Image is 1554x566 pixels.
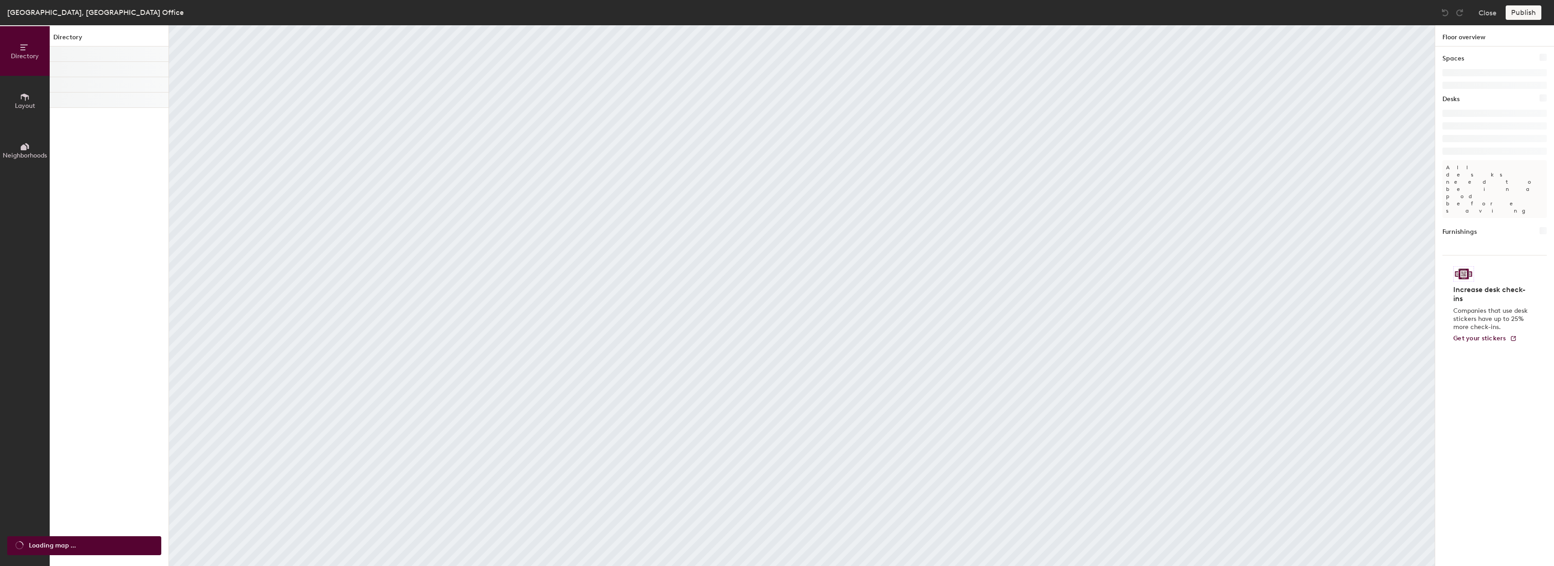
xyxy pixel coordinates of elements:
[11,52,39,60] span: Directory
[1479,5,1497,20] button: Close
[1442,94,1460,104] h1: Desks
[1455,8,1464,17] img: Redo
[1453,285,1531,303] h4: Increase desk check-ins
[1453,307,1531,331] p: Companies that use desk stickers have up to 25% more check-ins.
[1442,160,1547,218] p: All desks need to be in a pod before saving
[7,7,184,18] div: [GEOGRAPHIC_DATA], [GEOGRAPHIC_DATA] Office
[1453,335,1517,343] a: Get your stickers
[1453,334,1506,342] span: Get your stickers
[29,541,76,551] span: Loading map ...
[3,152,47,159] span: Neighborhoods
[169,25,1435,566] canvas: Map
[50,32,169,46] h1: Directory
[1441,8,1450,17] img: Undo
[1442,227,1477,237] h1: Furnishings
[15,102,35,110] span: Layout
[1442,54,1464,64] h1: Spaces
[1453,266,1474,282] img: Sticker logo
[1435,25,1554,46] h1: Floor overview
